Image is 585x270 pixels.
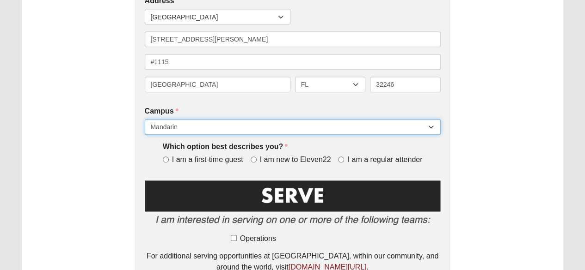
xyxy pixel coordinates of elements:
span: [GEOGRAPHIC_DATA] [151,9,278,25]
input: Operations [231,235,237,241]
input: I am a regular attender [338,156,344,162]
label: Which option best describes you? [163,142,288,152]
input: City [145,77,290,92]
span: I am a regular attender [347,155,422,165]
label: Campus [145,106,179,117]
input: Zip [370,77,441,92]
span: Operations [240,233,276,244]
input: Address Line 1 [145,31,441,47]
img: Serve2.png [145,179,441,232]
span: I am a first-time guest [172,155,243,165]
span: I am new to Eleven22 [260,155,331,165]
input: I am new to Eleven22 [251,156,257,162]
input: Address Line 2 [145,54,441,70]
input: I am a first-time guest [163,156,169,162]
